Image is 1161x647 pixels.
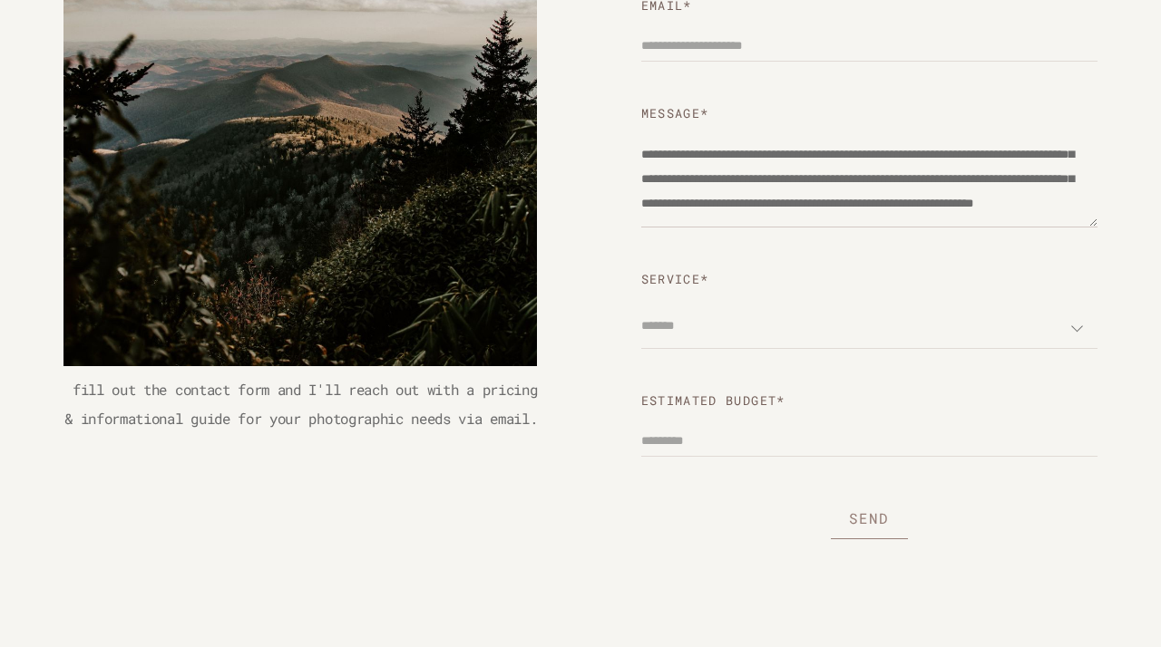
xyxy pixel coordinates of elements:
[641,102,1098,124] label: Message
[641,390,1098,411] label: estimated budget
[831,497,908,540] span: send
[63,375,537,432] p: fill out the contact form and I'll reach out with a pricing & informational guide for your photog...
[831,497,908,545] button: send
[641,268,1098,290] label: service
